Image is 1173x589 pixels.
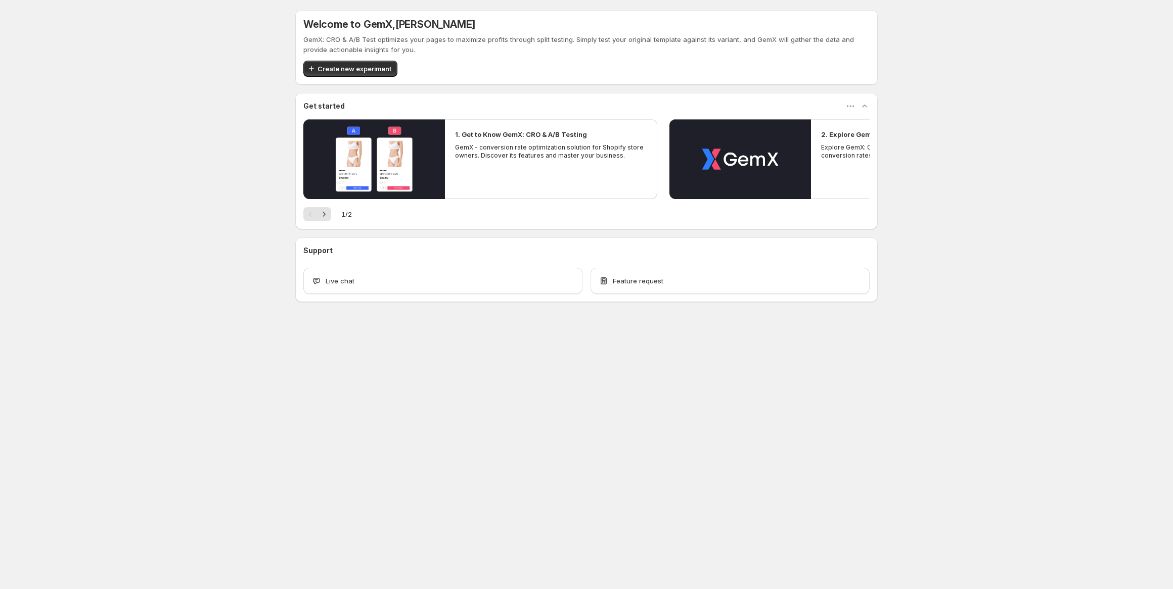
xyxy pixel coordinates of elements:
span: Feature request [613,276,663,286]
nav: Pagination [303,207,331,221]
span: Create new experiment [318,64,391,74]
h3: Get started [303,101,345,111]
span: 1 / 2 [341,209,352,219]
button: Next [317,207,331,221]
h2: 1. Get to Know GemX: CRO & A/B Testing [455,129,587,139]
h2: 2. Explore GemX: CRO & A/B Testing Use Cases [821,129,978,139]
h5: Welcome to GemX [303,18,475,30]
h3: Support [303,246,333,256]
p: GemX - conversion rate optimization solution for Shopify store owners. Discover its features and ... [455,143,647,160]
span: , [PERSON_NAME] [392,18,475,30]
p: GemX: CRO & A/B Test optimizes your pages to maximize profits through split testing. Simply test ... [303,34,870,55]
span: Live chat [326,276,354,286]
button: Play video [303,119,445,199]
button: Play video [669,119,811,199]
button: Create new experiment [303,61,397,77]
p: Explore GemX: CRO & A/B testing Use Cases to boost conversion rates and drive growth. [821,143,1013,160]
